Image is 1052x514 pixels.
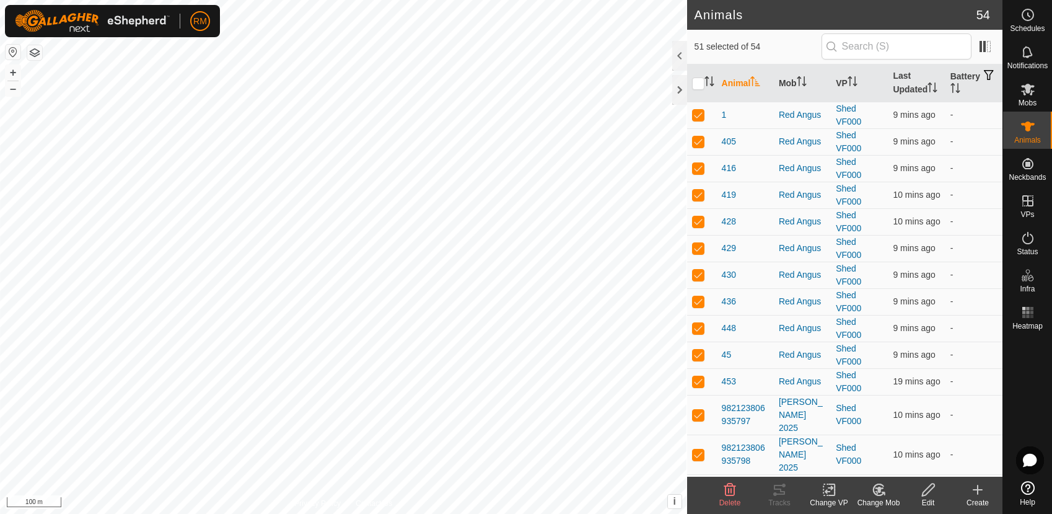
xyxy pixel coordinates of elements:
th: Battery [945,64,1002,102]
a: Contact Us [356,498,392,509]
span: 24 Aug 2025, 8:45 pm [893,450,940,459]
div: Red Angus [779,215,826,228]
span: 24 Aug 2025, 8:46 pm [893,136,935,146]
span: 45 [722,348,732,361]
a: Shed VF000 [836,237,861,260]
a: Help [1003,476,1052,511]
div: Create [953,497,1002,508]
button: – [6,81,20,96]
span: i [673,496,675,507]
td: - [945,155,1002,182]
a: Shed VF000 [836,157,861,180]
a: Shed VF000 [836,403,861,426]
span: 982123806935797 [722,402,769,428]
span: RM [193,15,207,28]
h2: Animals [695,7,976,22]
span: Status [1017,248,1038,255]
div: Red Angus [779,109,826,122]
td: - [945,368,1002,395]
span: Notifications [1007,62,1048,69]
p-sorticon: Activate to sort [848,78,857,88]
span: 24 Aug 2025, 8:46 pm [893,163,935,173]
a: Privacy Policy [294,498,341,509]
td: - [945,435,1002,474]
div: Red Angus [779,268,826,281]
th: Animal [717,64,774,102]
span: 429 [722,242,736,255]
div: [PERSON_NAME] 2025 [779,475,826,514]
p-sorticon: Activate to sort [927,84,937,94]
td: - [945,474,1002,514]
span: 24 Aug 2025, 8:46 pm [893,270,935,280]
img: Gallagher Logo [15,10,170,32]
a: Shed VF000 [836,343,861,366]
a: Shed VF000 [836,264,861,286]
th: Mob [774,64,831,102]
span: Infra [1020,285,1035,293]
span: 428 [722,215,736,228]
span: 430 [722,268,736,281]
span: 24 Aug 2025, 8:36 pm [893,376,940,386]
p-sorticon: Activate to sort [797,78,807,88]
td: - [945,102,1002,128]
a: Shed VF000 [836,210,861,233]
button: Reset Map [6,45,20,60]
td: - [945,208,1002,235]
div: Red Angus [779,375,826,388]
span: Heatmap [1012,322,1043,330]
span: 419 [722,188,736,202]
span: 405 [722,135,736,148]
span: 54 [976,6,990,24]
p-sorticon: Activate to sort [704,78,714,88]
div: Red Angus [779,162,826,175]
span: 24 Aug 2025, 8:45 pm [893,190,940,200]
span: 982123806935798 [722,441,769,467]
td: - [945,342,1002,368]
div: Change Mob [854,497,903,508]
p-sorticon: Activate to sort [750,78,760,88]
td: - [945,235,1002,262]
span: 24 Aug 2025, 8:45 pm [893,216,940,226]
span: 24 Aug 2025, 8:46 pm [893,243,935,253]
span: 24 Aug 2025, 8:46 pm [893,296,935,306]
button: i [668,495,682,508]
span: VPs [1020,211,1034,218]
span: 453 [722,375,736,388]
div: Edit [903,497,953,508]
div: Red Angus [779,348,826,361]
div: [PERSON_NAME] 2025 [779,435,826,474]
span: 24 Aug 2025, 8:46 pm [893,110,935,120]
a: Shed VF000 [836,130,861,153]
a: Shed VF000 [836,104,861,126]
span: 24 Aug 2025, 8:45 pm [893,410,940,420]
span: 416 [722,162,736,175]
div: Red Angus [779,295,826,308]
div: Change VP [804,497,854,508]
span: Mobs [1019,99,1037,107]
a: Shed VF000 [836,317,861,340]
td: - [945,128,1002,155]
input: Search (S) [822,33,971,60]
span: 1 [722,109,727,122]
button: Map Layers [27,45,42,60]
a: Shed VF000 [836,184,861,206]
th: VP [831,64,888,102]
span: 51 selected of 54 [695,40,822,53]
div: Red Angus [779,135,826,148]
p-sorticon: Activate to sort [950,85,960,95]
span: Neckbands [1009,174,1046,181]
a: Shed VF000 [836,370,861,393]
div: Red Angus [779,188,826,202]
span: 436 [722,295,736,308]
a: Shed VF000 [836,290,861,313]
div: Red Angus [779,242,826,255]
span: Delete [719,498,741,507]
span: 24 Aug 2025, 8:46 pm [893,323,935,333]
th: Last Updated [888,64,945,102]
a: Shed VF000 [836,443,861,466]
div: [PERSON_NAME] 2025 [779,396,826,435]
span: Schedules [1010,25,1045,32]
span: Animals [1014,136,1041,144]
td: - [945,395,1002,435]
span: Help [1020,498,1035,506]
